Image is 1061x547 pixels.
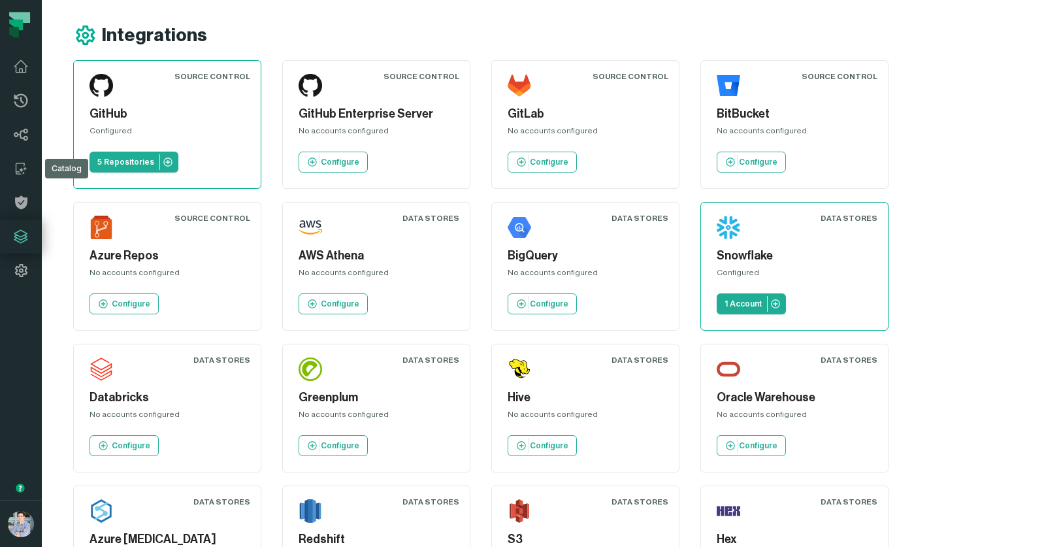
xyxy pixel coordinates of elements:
div: Data Stores [402,497,459,507]
p: 5 Repositories [97,157,154,167]
a: Configure [717,435,786,456]
a: 5 Repositories [90,152,178,173]
h5: Databricks [90,389,245,406]
p: Configure [321,157,359,167]
div: No accounts configured [717,125,872,141]
h5: GitLab [508,105,663,123]
div: Data Stores [612,355,668,365]
div: Data Stores [193,355,250,365]
p: Configure [530,157,568,167]
p: Configure [321,299,359,309]
img: Snowflake [717,216,740,239]
div: Tooltip anchor [14,482,26,494]
img: S3 [508,499,531,523]
a: Configure [299,152,368,173]
div: No accounts configured [90,267,245,283]
h5: BitBucket [717,105,872,123]
img: GitHub [90,74,113,97]
h5: Azure Repos [90,247,245,265]
p: 1 Account [725,299,762,309]
p: Configure [739,157,777,167]
img: Hive [508,357,531,381]
div: Data Stores [821,497,877,507]
div: Source Control [174,71,250,82]
img: GitHub Enterprise Server [299,74,322,97]
div: Configured [717,267,872,283]
a: Configure [508,435,577,456]
img: Oracle Warehouse [717,357,740,381]
div: Data Stores [402,213,459,224]
p: Configure [112,440,150,451]
div: Data Stores [821,213,877,224]
div: Source Control [384,71,459,82]
a: Configure [508,152,577,173]
p: Configure [321,440,359,451]
div: Data Stores [612,213,668,224]
a: Configure [508,293,577,314]
div: No accounts configured [508,267,663,283]
img: Greenplum [299,357,322,381]
img: Azure Repos [90,216,113,239]
div: No accounts configured [299,267,454,283]
img: Redshift [299,499,322,523]
div: No accounts configured [299,409,454,425]
div: No accounts configured [508,409,663,425]
a: Configure [717,152,786,173]
h5: Greenplum [299,389,454,406]
p: Configure [530,440,568,451]
h5: GitHub [90,105,245,123]
img: avatar of Alon Nafta [8,511,34,537]
div: Configured [90,125,245,141]
div: Catalog [45,159,88,178]
div: No accounts configured [299,125,454,141]
a: Configure [299,293,368,314]
h1: Integrations [102,24,207,47]
div: Data Stores [193,497,250,507]
a: Configure [90,435,159,456]
p: Configure [530,299,568,309]
div: Data Stores [612,497,668,507]
a: 1 Account [717,293,786,314]
h5: Snowflake [717,247,872,265]
img: AWS Athena [299,216,322,239]
img: GitLab [508,74,531,97]
img: Azure Synapse [90,499,113,523]
a: Configure [299,435,368,456]
p: Configure [739,440,777,451]
div: Source Control [174,213,250,224]
h5: GitHub Enterprise Server [299,105,454,123]
div: No accounts configured [717,409,872,425]
p: Configure [112,299,150,309]
h5: Hive [508,389,663,406]
div: Data Stores [402,355,459,365]
h5: AWS Athena [299,247,454,265]
img: BigQuery [508,216,531,239]
img: BitBucket [717,74,740,97]
div: Data Stores [821,355,877,365]
img: Databricks [90,357,113,381]
div: Source Control [802,71,877,82]
div: No accounts configured [508,125,663,141]
div: Source Control [593,71,668,82]
a: Configure [90,293,159,314]
h5: Oracle Warehouse [717,389,872,406]
img: Hex [717,499,740,523]
h5: BigQuery [508,247,663,265]
div: No accounts configured [90,409,245,425]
